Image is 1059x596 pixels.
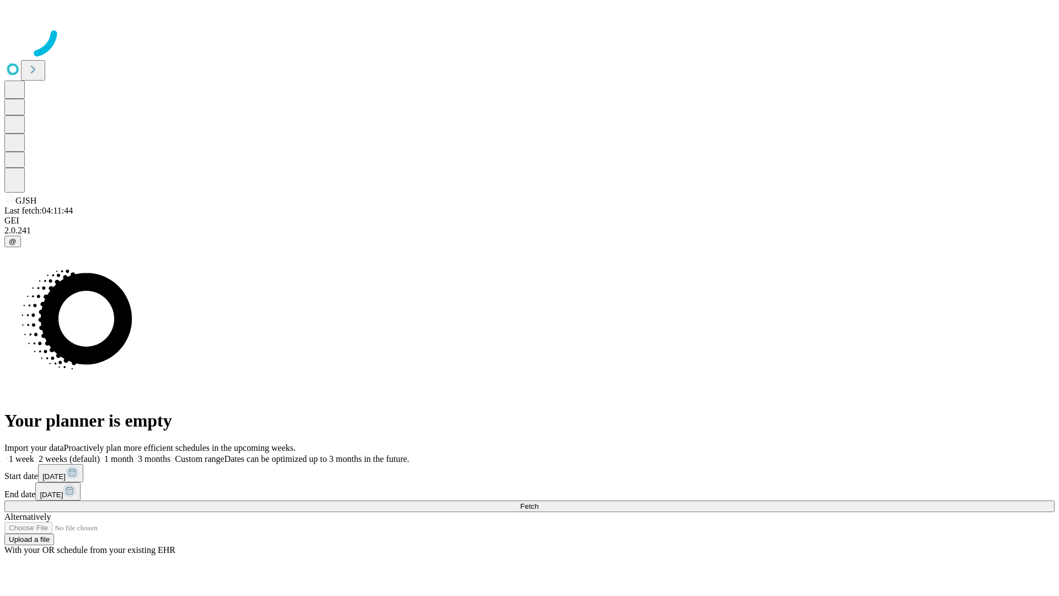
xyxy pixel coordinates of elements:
[175,454,224,464] span: Custom range
[4,206,73,215] span: Last fetch: 04:11:44
[4,443,64,453] span: Import your data
[15,196,36,205] span: GJSH
[520,502,538,510] span: Fetch
[42,472,66,481] span: [DATE]
[4,512,51,521] span: Alternatively
[138,454,170,464] span: 3 months
[224,454,409,464] span: Dates can be optimized up to 3 months in the future.
[4,216,1055,226] div: GEI
[4,534,54,545] button: Upload a file
[4,545,175,555] span: With your OR schedule from your existing EHR
[35,482,81,501] button: [DATE]
[9,237,17,246] span: @
[104,454,133,464] span: 1 month
[4,236,21,247] button: @
[4,501,1055,512] button: Fetch
[64,443,296,453] span: Proactively plan more efficient schedules in the upcoming weeks.
[9,454,34,464] span: 1 week
[38,464,83,482] button: [DATE]
[39,454,100,464] span: 2 weeks (default)
[4,482,1055,501] div: End date
[4,464,1055,482] div: Start date
[4,226,1055,236] div: 2.0.241
[40,491,63,499] span: [DATE]
[4,411,1055,431] h1: Your planner is empty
